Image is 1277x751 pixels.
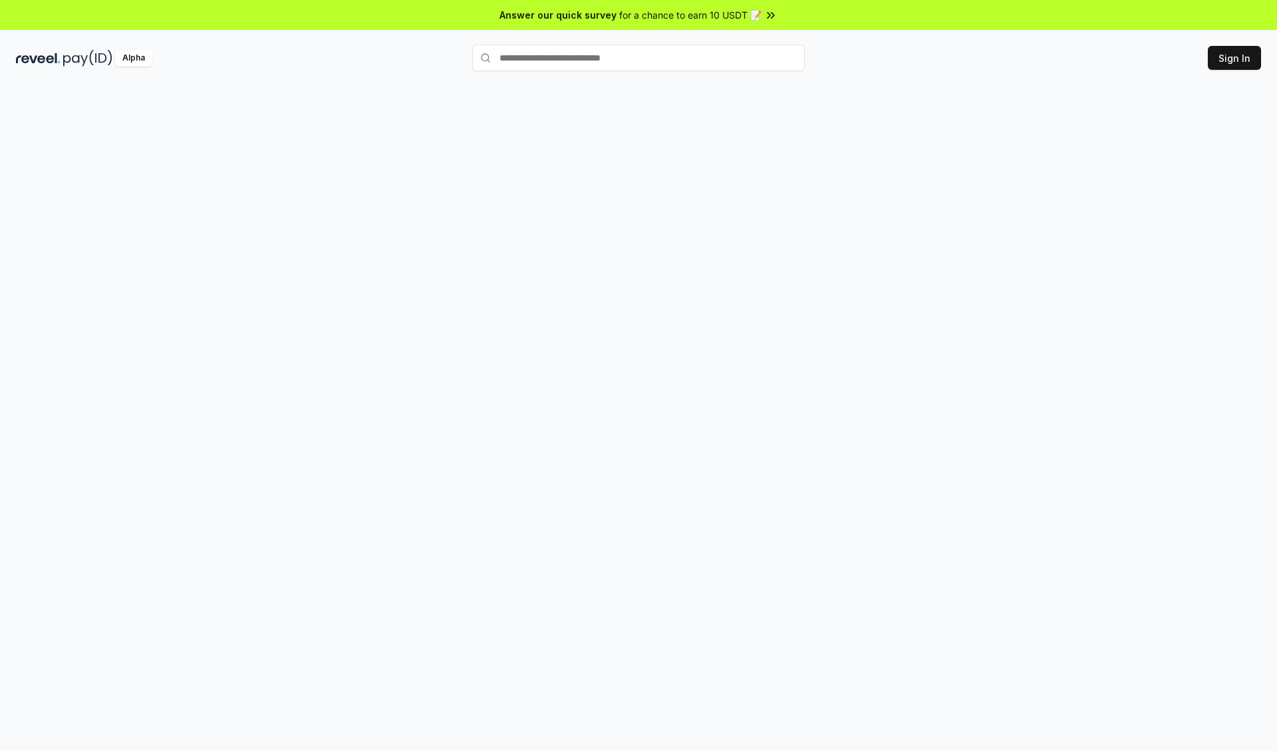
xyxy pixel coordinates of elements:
img: reveel_dark [16,50,61,67]
button: Sign In [1208,46,1261,70]
div: Alpha [115,50,152,67]
span: for a chance to earn 10 USDT 📝 [619,8,762,22]
span: Answer our quick survey [499,8,617,22]
img: pay_id [63,50,112,67]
